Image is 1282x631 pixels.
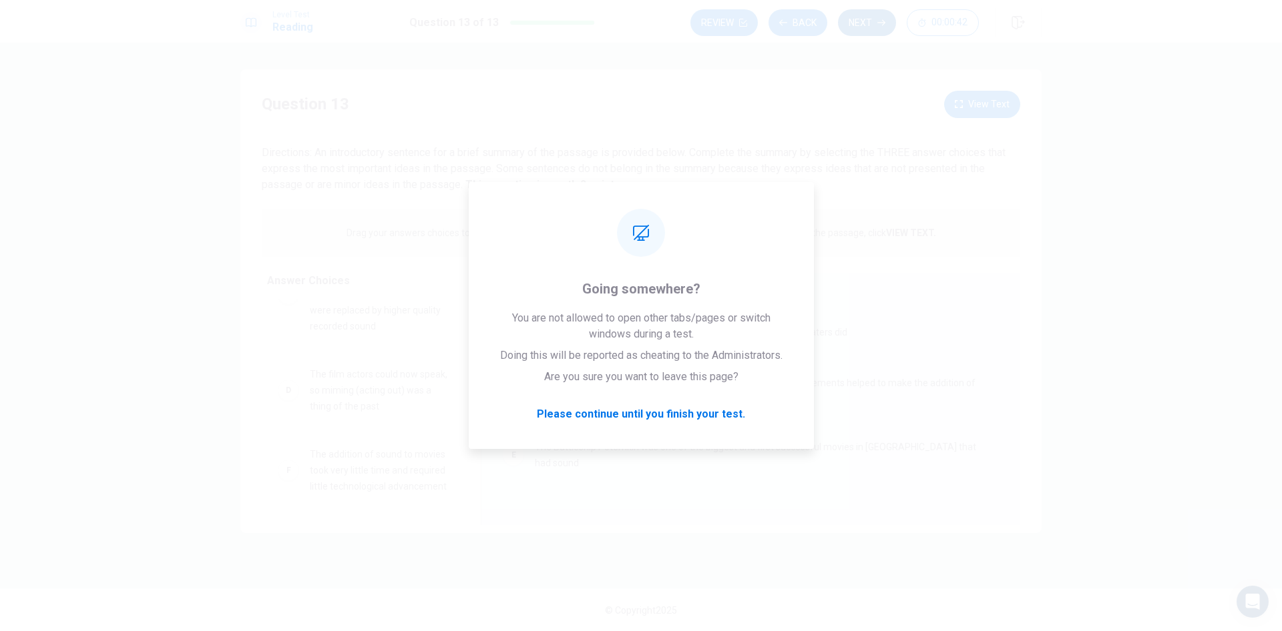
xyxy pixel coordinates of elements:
[272,19,313,35] h1: Reading
[931,17,968,28] span: 00:00:42
[535,324,847,340] span: American theaters converted to sound quicker than European theaters did
[690,9,758,36] button: Review
[492,428,999,482] div: EThe Battleship Potemkin was one of the biggest and first successful movies in [GEOGRAPHIC_DATA] ...
[272,10,313,19] span: Level Test
[944,91,1020,118] button: View Text
[262,93,349,115] h4: Question 13
[535,375,988,407] span: Period innovations like telecommunications and electronic advancements helped to make the additio...
[535,439,988,471] span: The Battleship Potemkin was one of the biggest and first successful movies in [GEOGRAPHIC_DATA] t...
[907,9,979,36] button: 00:00:42
[267,356,459,425] div: DThe film actors could now speak, so miming (acting out) was a thing of the past
[605,605,677,616] span: © Copyright 2025
[310,366,449,414] span: The film actors could now speak, so miming (acting out) was a thing of the past
[492,311,999,354] div: AAmerican theaters converted to sound quicker than European theaters did
[769,9,827,36] button: Back
[262,146,1006,191] span: Directions: An introductory sentence for a brief summary of the passage is provided below. Comple...
[1237,586,1269,618] div: Open Intercom Messenger
[267,436,459,505] div: FThe addition of sound to movies took very little time and required little technological advancement
[503,380,524,402] div: B
[278,380,299,401] div: D
[503,322,524,343] div: A
[310,446,449,494] span: The addition of sound to movies took very little time and required little technological advancement
[492,364,999,418] div: BPeriod innovations like telecommunications and electronic advancements helped to make the additi...
[267,274,350,287] span: Answer Choices
[278,460,299,481] div: F
[838,9,896,36] button: Next
[886,227,936,238] strong: VIEW TEXT.
[347,227,936,238] p: Drag your answers choices to the spaces where they belong. To remove an answer choice, click on i...
[492,287,760,297] span: The addition of sound to motion pictures was paramount in the 1920s.
[503,444,524,466] div: E
[409,15,499,31] h1: Question 13 of 13
[463,178,623,191] strong: This question is worth 2 points.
